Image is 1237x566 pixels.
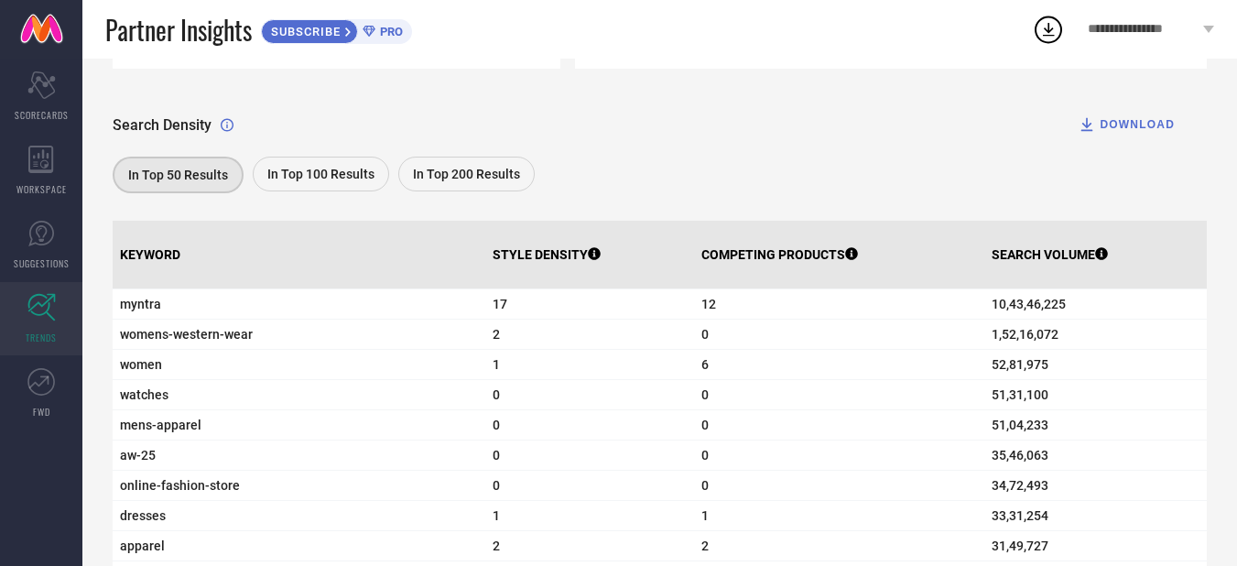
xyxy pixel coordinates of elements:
span: myntra [120,297,478,311]
span: 52,81,975 [992,357,1199,372]
span: 0 [701,327,977,342]
span: In Top 100 Results [267,167,374,181]
a: SUBSCRIBEPRO [261,15,412,44]
span: SCORECARDS [15,108,69,122]
span: 0 [701,478,977,493]
span: WORKSPACE [16,182,67,196]
span: Partner Insights [105,11,252,49]
span: 1,52,16,072 [992,327,1199,342]
span: apparel [120,539,478,553]
span: PRO [375,25,403,38]
span: 6 [701,357,977,372]
span: watches [120,387,478,402]
span: 2 [493,327,686,342]
span: dresses [120,508,478,523]
span: online-fashion-store [120,478,478,493]
span: TRENDS [26,331,57,344]
span: 51,04,233 [992,418,1199,432]
span: womens-western-wear [120,327,478,342]
span: mens-apparel [120,418,478,432]
span: 0 [493,448,686,463]
span: 0 [493,387,686,402]
span: women [120,357,478,372]
span: 0 [493,478,686,493]
span: 2 [701,539,977,553]
span: 17 [493,297,686,311]
span: 51,31,100 [992,387,1199,402]
span: 0 [701,448,977,463]
p: STYLE DENSITY [493,247,601,262]
span: 0 [701,387,977,402]
span: Search Density [113,116,212,134]
span: 0 [701,418,977,432]
span: 34,72,493 [992,478,1199,493]
span: SUGGESTIONS [14,256,70,270]
span: SUBSCRIBE [262,25,345,38]
div: Open download list [1032,13,1065,46]
span: 10,43,46,225 [992,297,1199,311]
span: 0 [493,418,686,432]
span: aw-25 [120,448,478,463]
div: DOWNLOAD [1078,115,1175,134]
span: FWD [33,405,50,419]
span: 1 [493,357,686,372]
p: SEARCH VOLUME [992,247,1108,262]
span: In Top 50 Results [128,168,228,182]
span: 2 [493,539,686,553]
p: COMPETING PRODUCTS [701,247,858,262]
span: 12 [701,297,977,311]
span: 35,46,063 [992,448,1199,463]
span: 33,31,254 [992,508,1199,523]
button: DOWNLOAD [1055,106,1198,143]
span: 1 [701,508,977,523]
th: KEYWORD [113,221,485,289]
span: 1 [493,508,686,523]
span: 31,49,727 [992,539,1199,553]
span: In Top 200 Results [413,167,520,181]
